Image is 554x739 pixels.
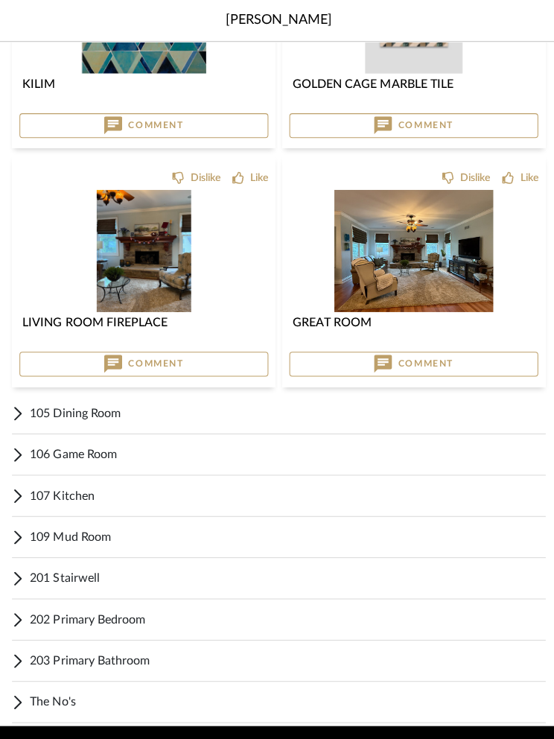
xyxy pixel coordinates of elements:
[30,402,542,419] span: 105 Dining Room
[457,169,487,184] div: Dislike
[287,349,535,375] button: Comment
[517,169,535,184] div: Like
[332,188,490,310] img: Great Room
[224,10,331,31] span: [PERSON_NAME]
[395,355,450,367] span: Comment
[290,314,369,326] span: Great Room
[30,443,542,460] span: 106 Game Room
[30,565,542,583] span: 201 Stairwell
[30,647,542,665] span: 203 Primary Bathroom
[290,77,450,89] span: Golden Cage Marble Tile
[22,77,55,89] span: Kilim
[96,188,189,310] img: Living Room Fireplace
[189,169,219,184] div: Dislike
[30,483,542,501] span: 107 Kitchen
[287,112,535,138] button: Comment
[249,169,267,184] div: Like
[30,688,542,706] span: The No's
[19,112,267,138] button: Comment
[127,355,182,367] span: Comment
[30,524,542,542] span: 109 Mud Room
[127,118,182,130] span: Comment
[19,349,267,375] button: Comment
[22,314,167,326] span: Living Room Fireplace
[395,118,450,130] span: Comment
[30,606,542,624] span: 202 Primary Bedroom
